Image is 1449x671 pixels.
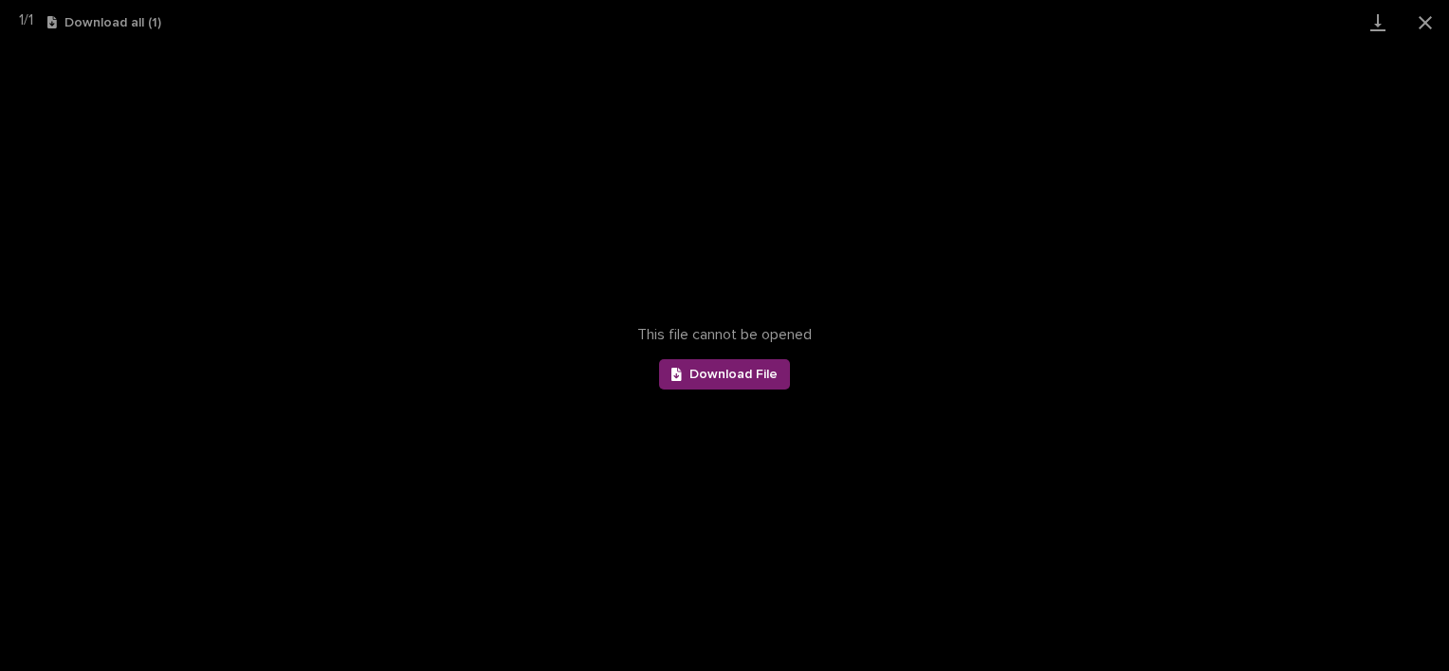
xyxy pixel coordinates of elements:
button: Download all (1) [47,16,161,29]
a: Download File [659,359,790,390]
span: 1 [19,12,24,27]
span: Download File [689,368,778,381]
span: This file cannot be opened [637,326,812,344]
span: 1 [28,12,33,27]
